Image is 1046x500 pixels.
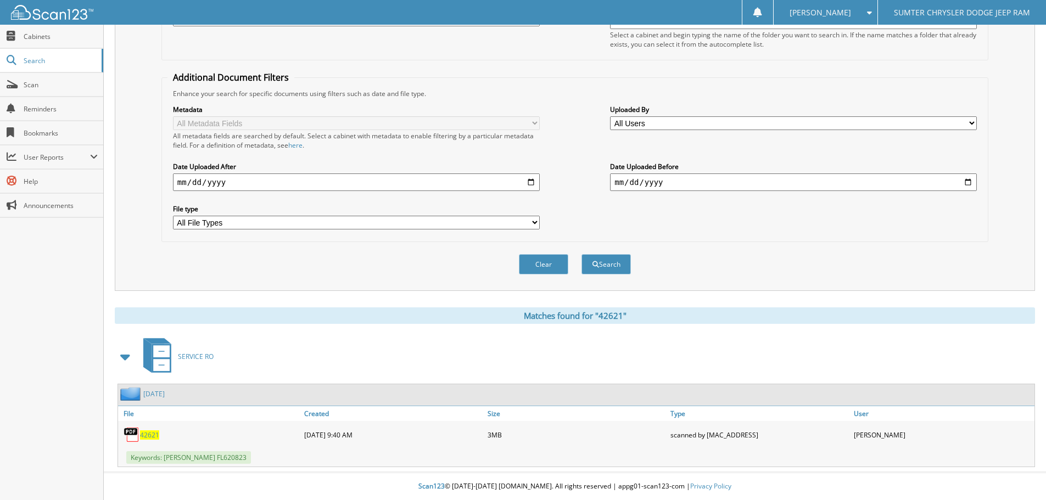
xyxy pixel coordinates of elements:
div: 3MB [485,424,668,446]
span: Announcements [24,201,98,210]
a: Created [301,406,485,421]
div: [PERSON_NAME] [851,424,1034,446]
a: User [851,406,1034,421]
a: here [288,141,303,150]
span: Scan123 [418,481,445,491]
label: Metadata [173,105,540,114]
div: Select a cabinet and begin typing the name of the folder you want to search in. If the name match... [610,30,977,49]
span: Help [24,177,98,186]
a: Size [485,406,668,421]
input: start [173,173,540,191]
span: Reminders [24,104,98,114]
img: PDF.png [124,426,140,443]
label: File type [173,204,540,214]
input: end [610,173,977,191]
img: folder2.png [120,387,143,401]
a: [DATE] [143,389,165,398]
span: SERVICE RO [178,352,214,361]
div: Enhance your search for specific documents using filters such as date and file type. [167,89,982,98]
a: Type [668,406,851,421]
span: Bookmarks [24,128,98,138]
button: Clear [519,254,568,274]
a: Privacy Policy [690,481,731,491]
span: Scan [24,80,98,89]
iframe: Chat Widget [991,447,1046,500]
div: [DATE] 9:40 AM [301,424,485,446]
button: Search [581,254,631,274]
div: Matches found for "42621" [115,307,1035,324]
div: All metadata fields are searched by default. Select a cabinet with metadata to enable filtering b... [173,131,540,150]
span: SUMTER CHRYSLER DODGE JEEP RAM [894,9,1030,16]
a: 42621 [140,430,159,440]
label: Date Uploaded Before [610,162,977,171]
a: SERVICE RO [137,335,214,378]
span: [PERSON_NAME] [790,9,851,16]
label: Date Uploaded After [173,162,540,171]
span: Search [24,56,96,65]
img: scan123-logo-white.svg [11,5,93,20]
span: User Reports [24,153,90,162]
label: Uploaded By [610,105,977,114]
div: © [DATE]-[DATE] [DOMAIN_NAME]. All rights reserved | appg01-scan123-com | [104,473,1046,500]
span: Cabinets [24,32,98,41]
legend: Additional Document Filters [167,71,294,83]
span: Keywords: [PERSON_NAME] FL620823 [126,451,251,464]
a: File [118,406,301,421]
div: scanned by [MAC_ADDRESS] [668,424,851,446]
